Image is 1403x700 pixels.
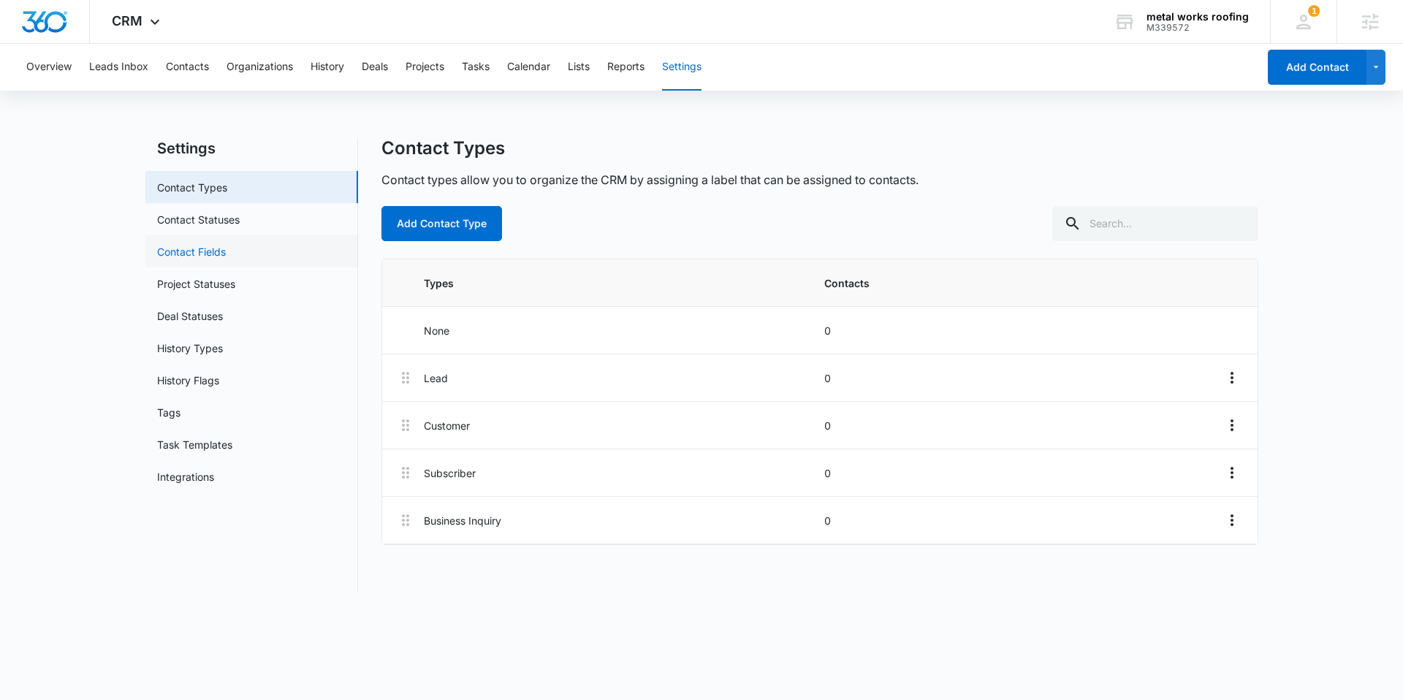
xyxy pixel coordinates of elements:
div: notifications count [1308,5,1320,17]
p: None [424,323,815,338]
input: Search... [1052,206,1258,241]
button: Calendar [507,44,550,91]
p: Subscriber [424,465,815,481]
p: Contact types allow you to organize the CRM by assigning a label that can be assigned to contacts. [381,171,919,189]
p: 0 [824,370,1215,386]
button: Add Contact [1268,50,1366,85]
a: Deal Statuses [157,308,223,324]
p: 0 [824,323,1215,338]
button: Organizations [227,44,293,91]
button: Overflow Menu [1221,366,1243,389]
a: Contact Statuses [157,212,240,227]
a: History Types [157,341,223,356]
div: account name [1147,11,1249,23]
a: Project Statuses [157,276,235,292]
button: Overflow Menu [1221,509,1243,532]
button: Settings [662,44,701,91]
div: account id [1147,23,1249,33]
p: 0 [824,513,1215,528]
button: History [311,44,344,91]
h1: Contact Types [381,137,505,159]
button: Overview [26,44,72,91]
button: Overflow Menu [1221,461,1243,484]
a: Contact Types [157,180,227,195]
button: Projects [406,44,444,91]
a: Contact Fields [157,244,226,259]
h2: Settings [145,137,358,159]
a: Integrations [157,469,214,484]
button: Overflow Menu [1221,414,1243,437]
button: Add Contact Type [381,206,502,241]
p: Contacts [824,275,1215,291]
span: CRM [112,13,142,28]
button: Lists [568,44,590,91]
p: 0 [824,465,1215,481]
a: History Flags [157,373,219,388]
button: Tasks [462,44,490,91]
p: Types [424,275,815,291]
span: 1 [1308,5,1320,17]
button: Reports [607,44,645,91]
button: Deals [362,44,388,91]
p: Customer [424,418,815,433]
a: Tags [157,405,180,420]
button: Contacts [166,44,209,91]
p: Lead [424,370,815,386]
button: Leads Inbox [89,44,148,91]
p: Business Inquiry [424,513,815,528]
p: 0 [824,418,1215,433]
a: Task Templates [157,437,232,452]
